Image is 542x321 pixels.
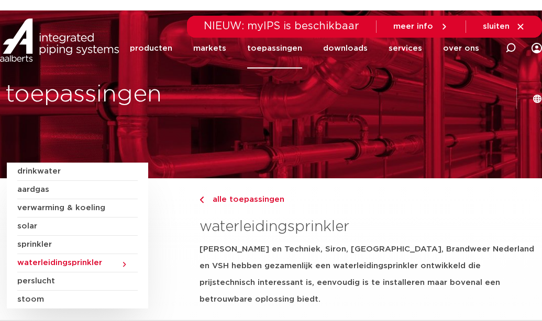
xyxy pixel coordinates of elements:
h1: toepassingen [5,78,266,111]
span: meer info [393,22,433,30]
h5: [PERSON_NAME] en Techniek, Siron, [GEOGRAPHIC_DATA], Brandweer Nederland en VSH hebben gezamenlij... [200,241,535,308]
span: sluiten [483,22,510,30]
span: NIEUW: myIPS is beschikbaar [204,21,359,31]
a: alle toepassingen [200,193,535,206]
a: waterleidingsprinkler [17,254,138,272]
a: over ons [443,28,479,68]
a: drinkwater [17,163,138,181]
a: services [389,28,422,68]
a: producten [130,28,172,68]
a: perslucht [17,272,138,291]
a: stoom [17,291,138,308]
a: verwarming & koeling [17,199,138,217]
a: meer info [393,22,449,31]
a: markets [193,28,226,68]
span: alle toepassingen [206,196,284,203]
a: aardgas [17,181,138,199]
div: my IPS [532,37,542,60]
h3: waterleidingsprinkler [200,216,535,237]
a: sprinkler [17,236,138,254]
nav: Menu [130,28,479,68]
a: sluiten [483,22,525,31]
a: toepassingen [247,28,302,68]
a: downloads [323,28,368,68]
a: solar [17,217,138,236]
img: chevron-right.svg [200,197,204,203]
